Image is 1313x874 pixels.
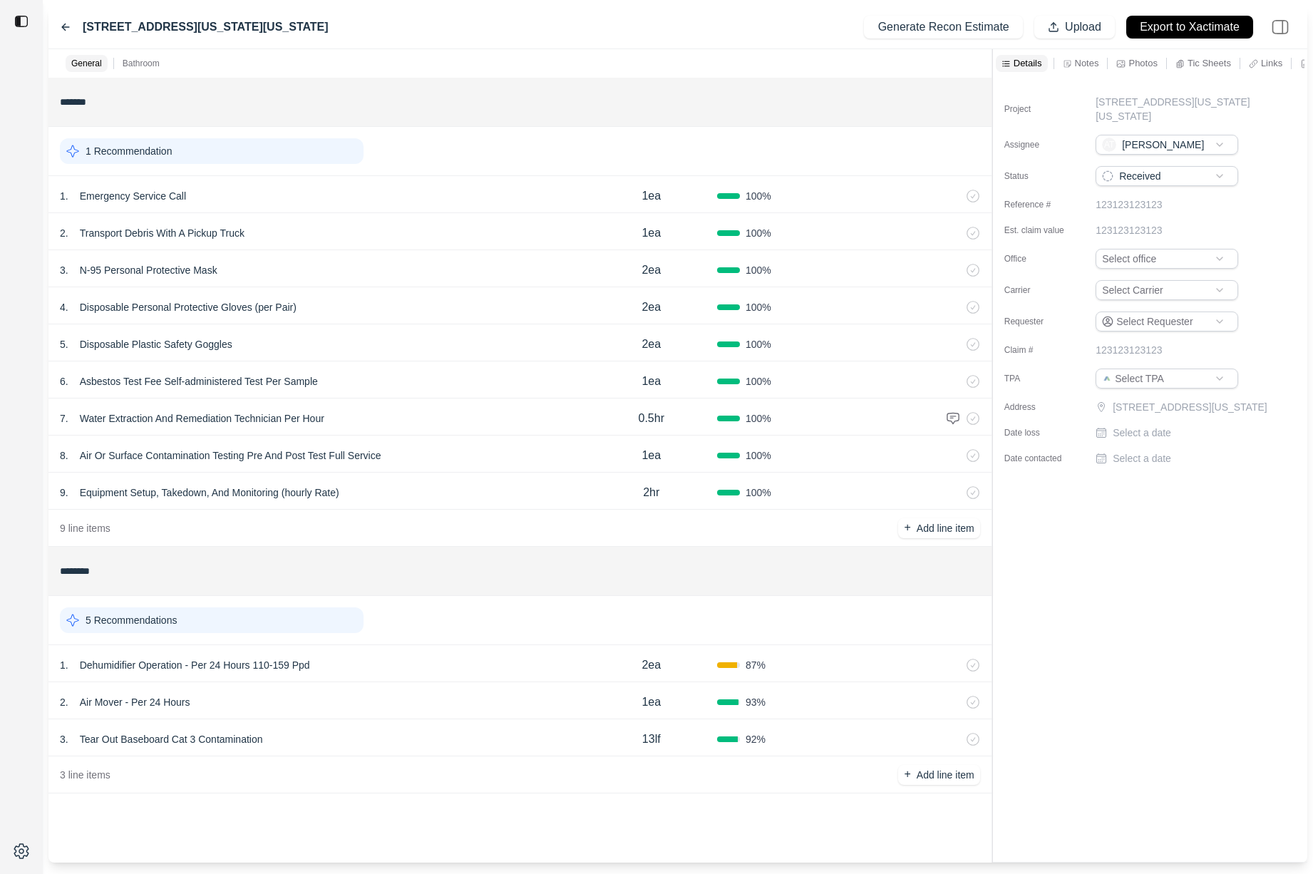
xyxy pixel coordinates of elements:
[60,521,110,535] p: 9 line items
[74,408,330,428] p: Water Extraction And Remediation Technician Per Hour
[1096,95,1279,123] p: [STREET_ADDRESS][US_STATE][US_STATE]
[746,732,766,746] span: 92 %
[878,19,1009,36] p: Generate Recon Estimate
[14,14,29,29] img: toggle sidebar
[60,226,68,240] p: 2 .
[60,337,68,351] p: 5 .
[86,613,177,627] p: 5 Recommendations
[1034,16,1115,38] button: Upload
[643,484,659,501] p: 2hr
[74,186,192,206] p: Emergency Service Call
[1096,343,1162,357] p: 123123123123
[60,732,68,746] p: 3 .
[642,657,661,674] p: 2ea
[642,262,661,279] p: 2ea
[898,518,979,538] button: +Add line item
[746,300,771,314] span: 100 %
[1113,451,1171,466] p: Select a date
[746,411,771,426] span: 100 %
[642,225,661,242] p: 1ea
[74,297,302,317] p: Disposable Personal Protective Gloves (per Pair)
[1113,426,1171,440] p: Select a date
[60,485,68,500] p: 9 .
[746,337,771,351] span: 100 %
[917,768,974,782] p: Add line item
[74,371,324,391] p: Asbestos Test Fee Self-administered Test Per Sample
[60,658,68,672] p: 1 .
[74,446,387,466] p: Air Or Surface Contamination Testing Pre And Post Test Full Service
[1128,57,1157,69] p: Photos
[74,260,223,280] p: N-95 Personal Protective Mask
[864,16,1022,38] button: Generate Recon Estimate
[1004,316,1076,327] label: Requester
[917,521,974,535] p: Add line item
[1126,16,1253,38] button: Export to Xactimate
[746,448,771,463] span: 100 %
[60,695,68,709] p: 2 .
[60,411,68,426] p: 7 .
[1004,199,1076,210] label: Reference #
[60,263,68,277] p: 3 .
[74,223,250,243] p: Transport Debris With A Pickup Truck
[1004,401,1076,413] label: Address
[642,731,661,748] p: 13lf
[898,765,979,785] button: +Add line item
[60,189,68,203] p: 1 .
[642,694,661,711] p: 1ea
[904,766,910,783] p: +
[86,144,172,158] p: 1 Recommendation
[60,374,68,389] p: 6 .
[1096,197,1162,212] p: 123123123123
[746,485,771,500] span: 100 %
[1004,103,1076,115] label: Project
[642,447,661,464] p: 1ea
[1261,57,1282,69] p: Links
[74,655,316,675] p: Dehumidifier Operation - Per 24 Hours 110-159 Ppd
[83,19,329,36] label: [STREET_ADDRESS][US_STATE][US_STATE]
[1014,57,1042,69] p: Details
[60,768,110,782] p: 3 line items
[1004,253,1076,264] label: Office
[746,658,766,672] span: 87 %
[1004,284,1076,296] label: Carrier
[1096,223,1162,237] p: 123123123123
[1140,19,1240,36] p: Export to Xactimate
[74,334,238,354] p: Disposable Plastic Safety Goggles
[60,300,68,314] p: 4 .
[1075,57,1099,69] p: Notes
[1065,19,1101,36] p: Upload
[1004,373,1076,384] label: TPA
[60,448,68,463] p: 8 .
[642,187,661,205] p: 1ea
[1004,344,1076,356] label: Claim #
[74,692,196,712] p: Air Mover - Per 24 Hours
[746,226,771,240] span: 100 %
[746,263,771,277] span: 100 %
[642,373,661,390] p: 1ea
[74,729,269,749] p: Tear Out Baseboard Cat 3 Contamination
[1113,400,1267,414] p: [STREET_ADDRESS][US_STATE]
[1188,57,1231,69] p: Tic Sheets
[1265,11,1296,43] img: right-panel.svg
[746,695,766,709] span: 93 %
[642,299,661,316] p: 2ea
[746,374,771,389] span: 100 %
[639,410,664,427] p: 0.5hr
[123,58,160,69] p: Bathroom
[904,520,910,536] p: +
[1004,139,1076,150] label: Assignee
[74,483,345,503] p: Equipment Setup, Takedown, And Monitoring (hourly Rate)
[1004,427,1076,438] label: Date loss
[1004,170,1076,182] label: Status
[71,58,102,69] p: General
[642,336,661,353] p: 2ea
[746,189,771,203] span: 100 %
[946,411,960,426] img: comment
[1004,225,1076,236] label: Est. claim value
[1004,453,1076,464] label: Date contacted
